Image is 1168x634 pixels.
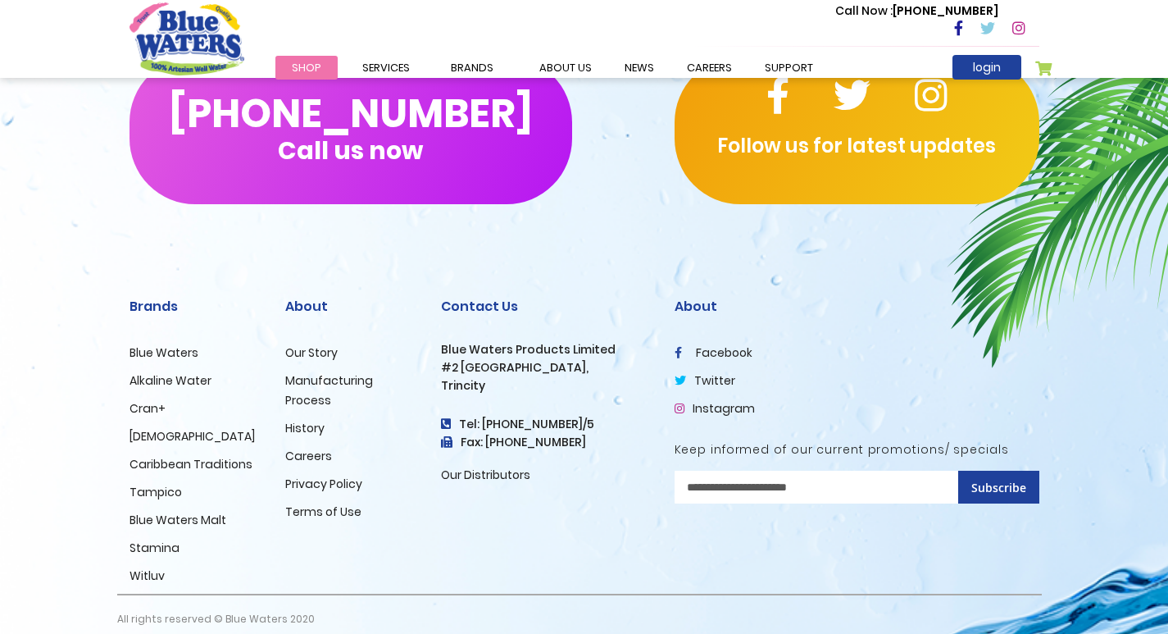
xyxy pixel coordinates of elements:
[675,400,755,417] a: Instagram
[675,443,1039,457] h5: Keep informed of our current promotions/ specials
[285,344,338,361] a: Our Story
[441,436,650,449] h3: Fax: [PHONE_NUMBER]
[952,55,1021,80] a: login
[670,56,748,80] a: careers
[835,2,893,19] span: Call Now :
[292,60,321,75] span: Shop
[675,344,752,361] a: facebook
[748,56,829,80] a: support
[130,456,252,472] a: Caribbean Traditions
[362,60,410,75] span: Services
[130,400,166,417] a: Cran+
[130,57,572,204] button: [PHONE_NUMBER]Call us now
[130,512,226,528] a: Blue Waters Malt
[130,299,261,314] h2: Brands
[451,60,493,75] span: Brands
[285,448,332,464] a: Careers
[441,467,530,483] a: Our Distributors
[278,146,423,155] span: Call us now
[441,379,650,393] h3: Trincity
[608,56,670,80] a: News
[441,299,650,314] h2: Contact Us
[285,504,361,520] a: Terms of Use
[958,471,1039,504] button: Subscribe
[523,56,608,80] a: about us
[130,372,211,389] a: Alkaline Water
[130,568,165,584] a: Witluv
[441,343,650,357] h3: Blue Waters Products Limited
[285,420,325,436] a: History
[130,428,255,445] a: [DEMOGRAPHIC_DATA]
[285,476,362,492] a: Privacy Policy
[130,344,198,361] a: Blue Waters
[441,417,650,431] h4: Tel: [PHONE_NUMBER]/5
[971,480,1026,495] span: Subscribe
[675,299,1039,314] h2: About
[285,372,373,408] a: Manufacturing Process
[130,540,180,556] a: Stamina
[675,131,1039,161] p: Follow us for latest updates
[675,372,735,389] a: twitter
[835,2,998,20] p: [PHONE_NUMBER]
[441,361,650,375] h3: #2 [GEOGRAPHIC_DATA],
[130,2,244,75] a: store logo
[130,484,182,500] a: Tampico
[285,299,416,314] h2: About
